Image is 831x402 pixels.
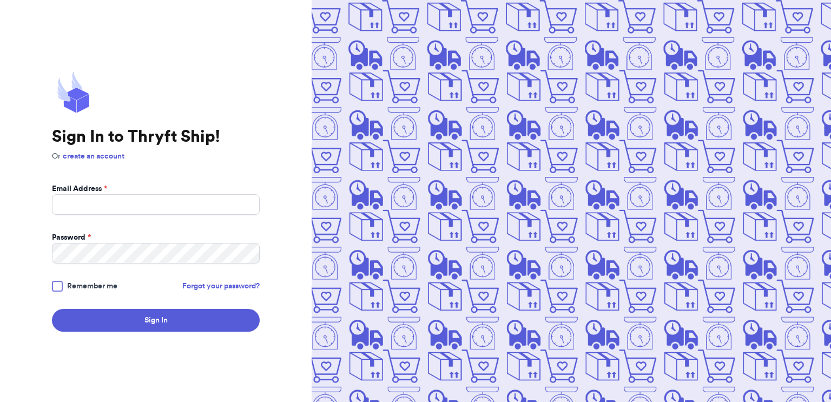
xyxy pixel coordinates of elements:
[52,232,91,243] label: Password
[67,281,117,292] span: Remember me
[182,281,260,292] a: Forgot your password?
[52,151,260,162] p: Or
[52,183,107,194] label: Email Address
[52,127,260,147] h1: Sign In to Thryft Ship!
[52,309,260,332] button: Sign In
[63,153,124,160] a: create an account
